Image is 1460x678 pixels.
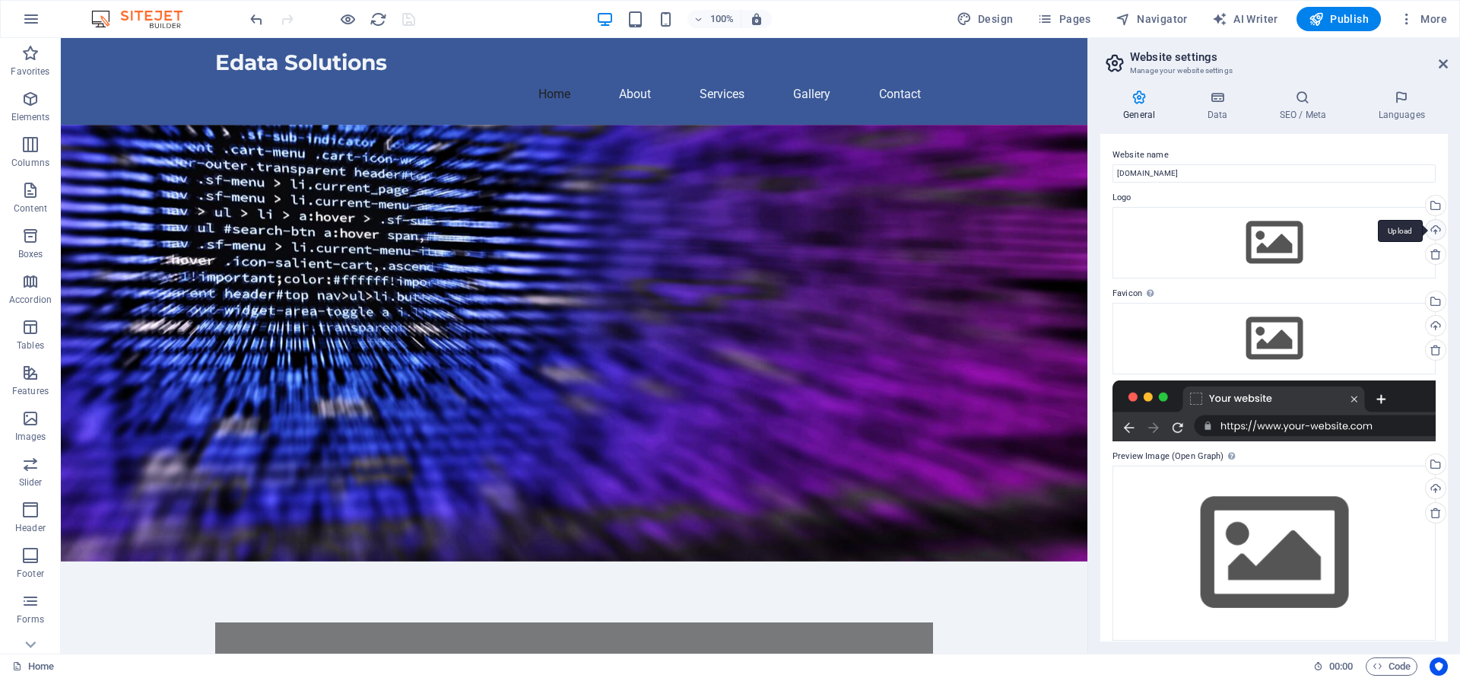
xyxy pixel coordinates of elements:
[750,12,763,26] i: On resize automatically adjust zoom level to fit chosen device.
[1184,90,1256,122] h4: Data
[1313,657,1354,676] h6: Session time
[15,431,46,443] p: Images
[1130,64,1417,78] h3: Manage your website settings
[1112,447,1436,466] label: Preview Image (Open Graph)
[1109,7,1194,31] button: Navigator
[11,111,50,123] p: Elements
[951,7,1020,31] div: Design (Ctrl+Alt+Y)
[1425,219,1446,240] a: Upload
[18,248,43,260] p: Boxes
[12,385,49,397] p: Features
[951,7,1020,31] button: Design
[1366,657,1417,676] button: Code
[17,568,44,580] p: Footer
[1329,657,1353,676] span: 00 00
[1355,90,1448,122] h4: Languages
[1130,50,1448,64] h2: Website settings
[11,65,49,78] p: Favorites
[370,11,387,28] i: Reload page
[338,10,357,28] button: Click here to leave preview mode and continue editing
[87,10,202,28] img: Editor Logo
[1373,657,1411,676] span: Code
[1031,7,1097,31] button: Pages
[247,10,265,28] button: undo
[1112,207,1436,279] div: Select files from the file manager, stock photos, or upload file(s)
[1112,146,1436,164] label: Website name
[1112,189,1436,207] label: Logo
[710,10,735,28] h6: 100%
[687,10,741,28] button: 100%
[957,11,1014,27] span: Design
[1256,90,1355,122] h4: SEO / Meta
[15,522,46,534] p: Header
[1430,657,1448,676] button: Usercentrics
[1112,303,1436,374] div: Select files from the file manager, stock photos, or upload file(s)
[369,10,387,28] button: reload
[9,294,52,306] p: Accordion
[14,202,47,215] p: Content
[1100,90,1184,122] h4: General
[1206,7,1284,31] button: AI Writer
[1112,285,1436,303] label: Favicon
[1309,11,1369,27] span: Publish
[12,657,54,676] a: Click to cancel selection. Double-click to open Pages
[248,11,265,28] i: Undo: Define viewports on which this element should be visible. (Ctrl+Z)
[1393,7,1453,31] button: More
[1297,7,1381,31] button: Publish
[1112,466,1436,640] div: Select files from the file manager, stock photos, or upload file(s)
[1037,11,1090,27] span: Pages
[1112,164,1436,183] input: Name...
[19,476,43,489] p: Slider
[1399,11,1447,27] span: More
[11,157,49,169] p: Columns
[17,613,44,625] p: Forms
[1212,11,1278,27] span: AI Writer
[17,339,44,352] p: Tables
[1340,660,1342,672] span: :
[1116,11,1188,27] span: Navigator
